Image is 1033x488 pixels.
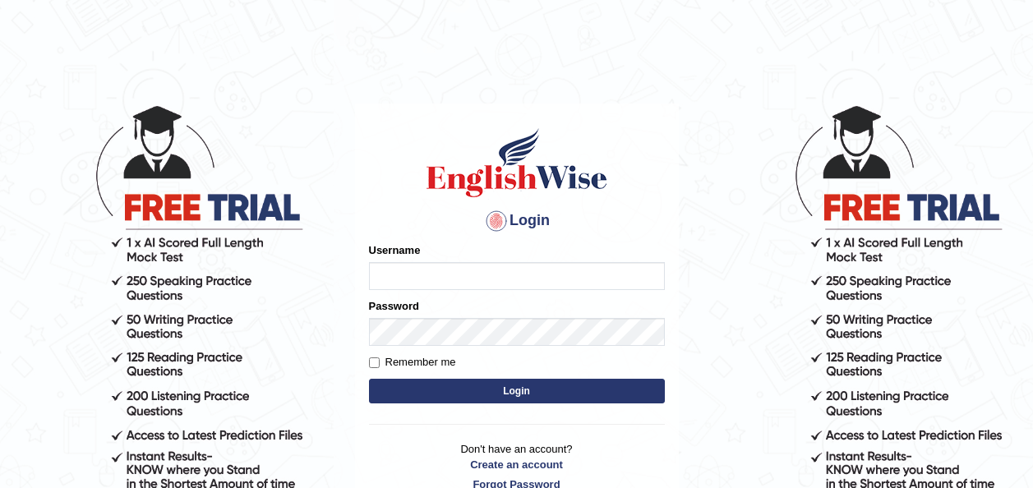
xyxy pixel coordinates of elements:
label: Username [369,242,421,258]
button: Login [369,379,665,403]
a: Create an account [369,457,665,472]
label: Password [369,298,419,314]
h4: Login [369,208,665,234]
img: Logo of English Wise sign in for intelligent practice with AI [423,126,611,200]
label: Remember me [369,354,456,371]
input: Remember me [369,357,380,368]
